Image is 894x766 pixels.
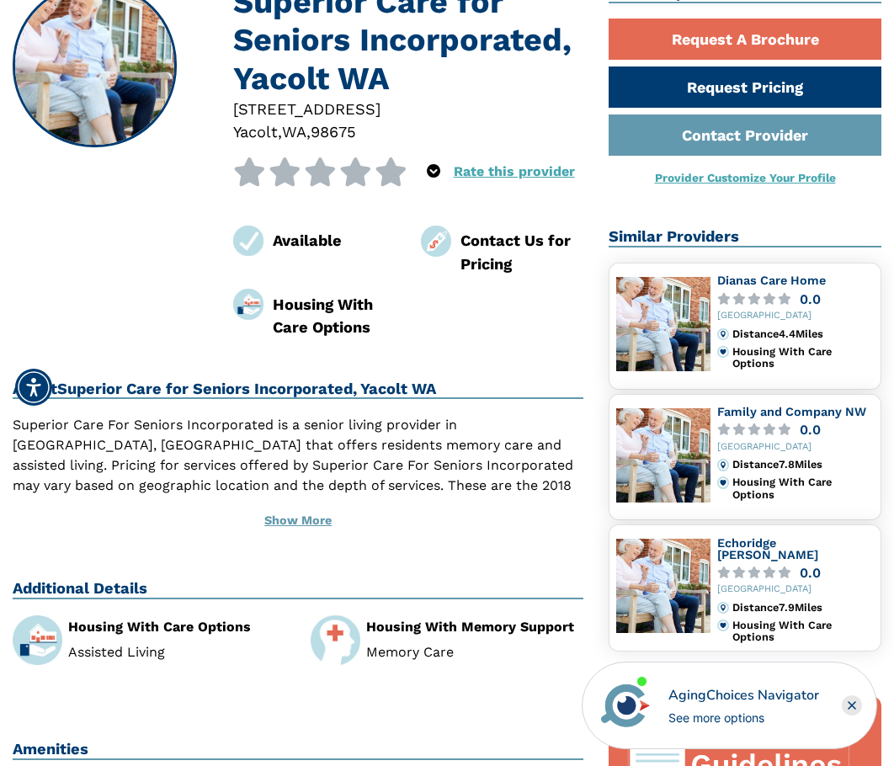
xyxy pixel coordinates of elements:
span: , [278,123,282,141]
img: distance.svg [717,328,729,340]
img: avatar [597,677,654,734]
a: 0.0 [717,293,874,306]
div: 98675 [311,120,356,143]
div: Distance 4.4 Miles [732,328,874,340]
div: Housing With Care Options [732,620,874,644]
div: AgingChoices Navigator [668,685,819,705]
h2: About Superior Care for Seniors Incorporated, Yacolt WA [13,380,583,400]
a: Family and Company NW [717,405,866,418]
button: Show More [13,503,583,540]
div: Housing With Care Options [732,476,874,501]
a: 0.0 [717,423,874,436]
div: Close [842,695,862,715]
span: Yacolt [233,123,278,141]
div: Distance 7.9 Miles [732,602,874,614]
img: primary.svg [717,476,729,488]
img: distance.svg [717,459,729,471]
li: Memory Care [366,646,583,659]
div: Housing With Care Options [68,620,285,634]
div: Popover trigger [427,157,440,186]
div: Housing With Care Options [732,346,874,370]
div: 0.0 [800,423,821,436]
div: See more options [668,709,819,726]
a: Rate this provider [454,163,575,179]
span: , [306,123,311,141]
a: 0.0 [717,567,874,579]
div: [GEOGRAPHIC_DATA] [717,584,874,595]
div: 0.0 [800,567,821,579]
h2: Additional Details [13,579,583,599]
h2: Similar Providers [609,227,881,247]
h2: Amenities [13,740,583,760]
a: Dianas Care Home [717,274,826,287]
img: primary.svg [717,620,729,631]
img: primary.svg [717,346,729,358]
div: Contact Us for Pricing [460,229,583,275]
a: Request Pricing [609,66,881,108]
div: Housing With Memory Support [366,620,583,634]
a: Contact Provider [609,114,881,156]
div: Available [273,229,396,252]
li: Assisted Living [68,646,285,659]
a: Request A Brochure [609,19,881,60]
span: WA [282,123,306,141]
a: Provider Customize Your Profile [655,171,836,184]
div: Distance 7.8 Miles [732,459,874,471]
div: [GEOGRAPHIC_DATA] [717,442,874,453]
div: Housing With Care Options [273,293,396,339]
div: [STREET_ADDRESS] [233,98,583,120]
div: Accessibility Menu [15,369,52,406]
div: 0.0 [800,293,821,306]
p: Superior Care For Seniors Incorporated is a senior living provider in [GEOGRAPHIC_DATA], [GEOGRAP... [13,415,583,577]
a: Echoridge [PERSON_NAME] [717,536,818,561]
img: distance.svg [717,602,729,614]
div: [GEOGRAPHIC_DATA] [717,311,874,322]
